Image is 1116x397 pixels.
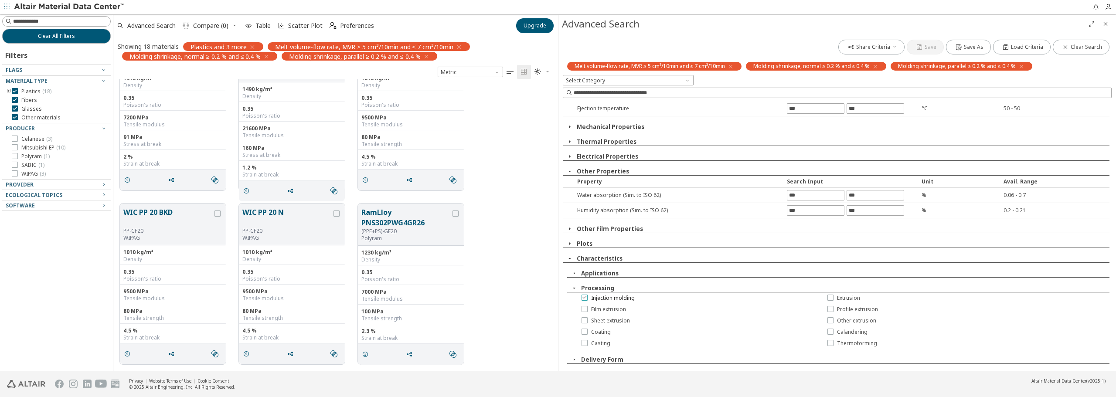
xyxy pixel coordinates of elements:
button: Share [402,171,420,189]
div: 0.35 [123,95,222,102]
p: WIPAG [242,234,332,241]
div: Strain at break [361,160,460,167]
div: 1230 kg/m³ [361,249,460,256]
button: Other Properties [577,167,629,175]
button: Material Type [2,76,111,86]
button: Theme [531,65,554,79]
div: Poisson's ratio [242,275,341,282]
button: Similar search [208,345,226,363]
span: Metric [438,67,503,77]
div: 91 MPa [123,134,222,141]
div: Property [573,178,785,185]
div: PP-CF20 [123,227,213,234]
button: Characteristics [577,254,623,262]
span: Glasses [21,105,42,112]
span: Other extrusion [837,317,876,324]
div: 0.35 [123,268,222,275]
div: 9500 MPa [361,114,460,121]
div: Strain at break [361,335,460,342]
span: Software [6,202,35,209]
span: Material Type [6,77,48,85]
span: Molding shrinkage, normal ≥ 0.2 % and ≤ 0.4 % [129,52,261,60]
button: WIC PP 20 N [242,207,332,227]
div: Poisson's ratio [242,112,341,119]
span: ( 1 ) [44,153,50,160]
button: Table View [503,65,517,79]
button: Save [907,40,944,54]
i: toogle group [6,88,12,95]
span: Clear Search [1071,44,1102,51]
span: Share Criteria [856,44,890,51]
span: Compare (0) [193,23,228,29]
div: © 2025 Altair Engineering, Inc. All Rights Reserved. [129,384,235,390]
button: Details [120,171,138,189]
div: 80 MPa [242,308,341,315]
button: Flags [2,65,111,75]
span: Casting [591,340,610,347]
button: Tile View [517,65,531,79]
div: Tensile strength [361,315,460,322]
div: 100 MPa [361,308,460,315]
div: Density [361,82,460,89]
div: 0.35 [361,269,460,276]
div: Density [242,93,341,100]
div: 7000 MPa [361,288,460,295]
div: 4.5 % [242,327,341,334]
div: Tensile strength [123,315,222,322]
div: Density [123,256,222,263]
div: 1.2 % [242,164,341,171]
div: Tensile modulus [123,295,222,302]
i:  [330,350,337,357]
button: Load Criteria [993,40,1051,54]
div: Tensile modulus [242,295,341,302]
div: 80 MPa [361,134,460,141]
span: Calandering [837,329,868,336]
div: Strain at break [242,171,341,178]
div: 160 MPa [242,145,341,152]
button: Share [164,345,182,363]
button: Thermal Properties [577,138,636,146]
span: Select Category [563,75,694,85]
div: Poisson's ratio [361,276,460,283]
button: Details [358,171,376,189]
div: 50 - 50 [1004,105,1109,112]
button: Clear Search [1053,40,1109,54]
button: Details [358,346,376,363]
div: 0.2 - 0.21 [1004,207,1109,214]
button: Close [567,356,581,363]
span: Thermoforming [837,340,877,347]
span: Film extrusion [591,306,626,313]
i:  [330,187,337,194]
a: Privacy [129,378,143,384]
div: Stress at break [242,152,341,159]
span: Save [925,44,936,51]
button: Close [563,240,577,248]
div: Tensile modulus [361,121,460,128]
button: Upgrade [516,18,554,33]
div: Density [123,82,222,89]
div: % [922,207,1001,214]
button: Details [239,345,257,363]
button: Producer [2,123,111,134]
div: Tensile strength [361,141,460,148]
img: Altair Material Data Center [14,3,125,11]
span: Plastics [21,88,51,95]
button: Close [1099,17,1113,31]
div: Advanced Search [562,17,1085,31]
button: Close [563,138,577,146]
span: Extrusion [837,295,860,302]
img: Altair Engineering [7,380,45,388]
span: Clear All Filters [38,33,75,40]
button: WIC PP 20 BKD [123,207,213,227]
span: Altair Material Data Center [1031,378,1086,384]
button: Share [164,171,182,189]
div: 0.06 - 0.7 [1004,191,1109,199]
button: Delivery Form [581,356,623,363]
span: Sheet extrusion [591,317,630,324]
span: Molding shrinkage, parallel ≥ 0.2 % and ≤ 0.4 % [898,62,1015,70]
button: Processing [581,284,614,292]
div: Avail. Range [1004,178,1109,185]
div: Density [242,256,341,263]
div: 0.35 [242,268,341,275]
div: (v2025.1) [1031,378,1106,384]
